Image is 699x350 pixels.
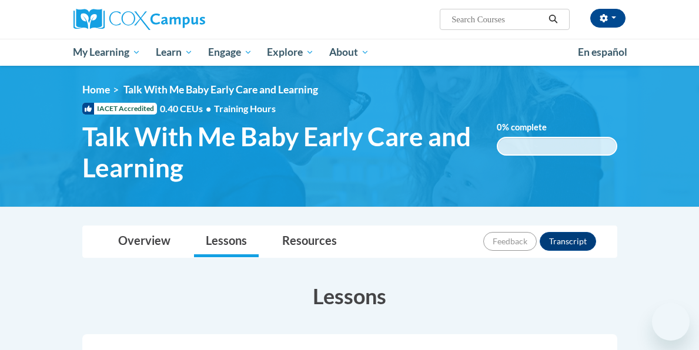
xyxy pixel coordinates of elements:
[73,9,205,30] img: Cox Campus
[570,40,635,65] a: En español
[200,39,260,66] a: Engage
[106,226,182,257] a: Overview
[322,39,377,66] a: About
[66,39,149,66] a: My Learning
[267,45,314,59] span: Explore
[82,121,479,183] span: Talk With Me Baby Early Care and Learning
[160,102,214,115] span: 0.40 CEUs
[82,281,617,311] h3: Lessons
[73,45,141,59] span: My Learning
[270,226,349,257] a: Resources
[450,12,544,26] input: Search Courses
[483,232,537,251] button: Feedback
[156,45,193,59] span: Learn
[540,232,596,251] button: Transcript
[497,122,502,132] span: 0
[123,83,318,96] span: Talk With Me Baby Early Care and Learning
[590,9,626,28] button: Account Settings
[82,83,110,96] a: Home
[148,39,200,66] a: Learn
[82,103,157,115] span: IACET Accredited
[214,103,276,114] span: Training Hours
[206,103,211,114] span: •
[329,45,369,59] span: About
[194,226,259,257] a: Lessons
[259,39,322,66] a: Explore
[73,9,246,30] a: Cox Campus
[652,303,690,341] iframe: Button to launch messaging window
[65,39,635,66] div: Main menu
[544,12,562,26] button: Search
[578,46,627,58] span: En español
[208,45,252,59] span: Engage
[497,121,564,134] label: % complete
